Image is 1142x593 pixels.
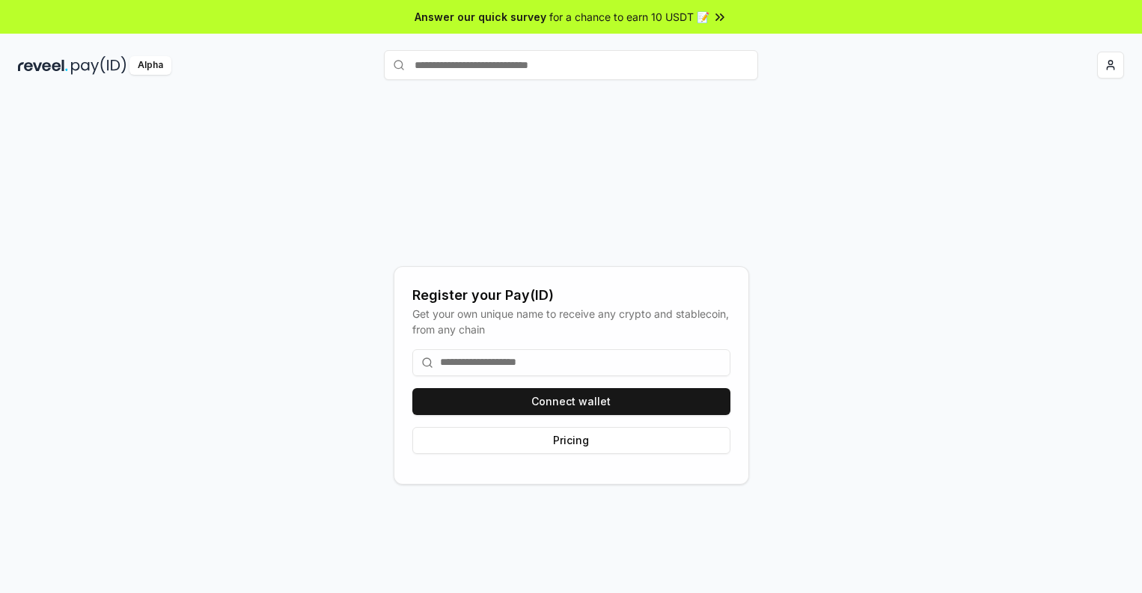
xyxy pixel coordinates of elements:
div: Get your own unique name to receive any crypto and stablecoin, from any chain [412,306,730,337]
img: reveel_dark [18,56,68,75]
img: pay_id [71,56,126,75]
span: Answer our quick survey [415,9,546,25]
div: Register your Pay(ID) [412,285,730,306]
span: for a chance to earn 10 USDT 📝 [549,9,709,25]
button: Connect wallet [412,388,730,415]
button: Pricing [412,427,730,454]
div: Alpha [129,56,171,75]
